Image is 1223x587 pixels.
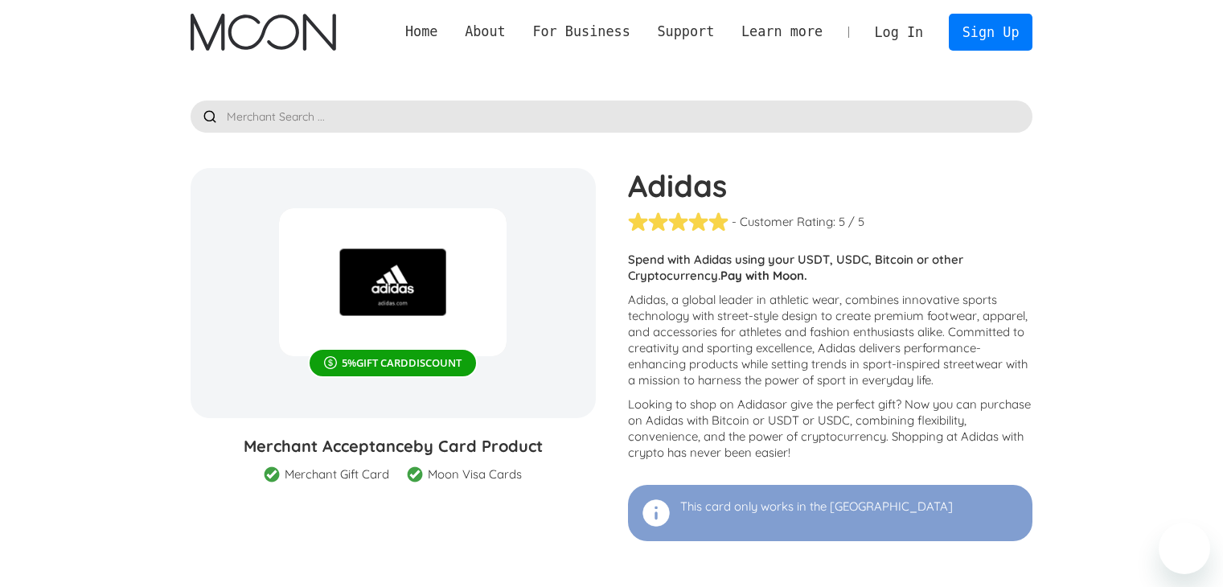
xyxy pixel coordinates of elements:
div: Merchant Gift Card [285,466,389,482]
a: Sign Up [949,14,1032,50]
div: % DISCOUNT [347,355,462,374]
div: Learn more [728,22,836,42]
p: Looking to shop on Adidas ? Now you can purchase on Adidas with Bitcoin or USDT or USDC, combinin... [628,396,1033,461]
div: / 5 [848,214,864,230]
input: Merchant Search ... [191,101,1033,133]
div: 5 [839,214,845,230]
div: Support [644,22,728,42]
span: by Card Product [413,436,543,456]
img: Moon Logo [191,14,336,51]
p: Spend with Adidas using your USDT, USDC, Bitcoin or other Cryptocurrency. [628,252,1033,284]
div: 5 [342,355,347,371]
h1: Adidas [628,168,1033,203]
iframe: Button to launch messaging window [1159,523,1210,574]
div: For Business [519,22,644,42]
span: GIFT CARD [356,355,408,370]
div: Moon Visa Cards [428,466,522,482]
a: Home [392,22,451,42]
div: About [465,22,506,42]
div: Learn more [741,22,823,42]
p: Adidas, a global leader in athletic wear, combines innovative sports technology with street-style... [628,292,1033,388]
div: - Customer Rating: [732,214,835,230]
a: Log In [861,14,937,50]
a: home [191,14,336,51]
strong: Pay with Moon. [720,268,807,283]
span: or give the perfect gift [775,396,896,412]
h3: Merchant Acceptance [191,434,596,458]
div: For Business [532,22,630,42]
div: Support [657,22,714,42]
div: About [451,22,519,42]
p: This card only works in the [GEOGRAPHIC_DATA] [680,499,1017,515]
